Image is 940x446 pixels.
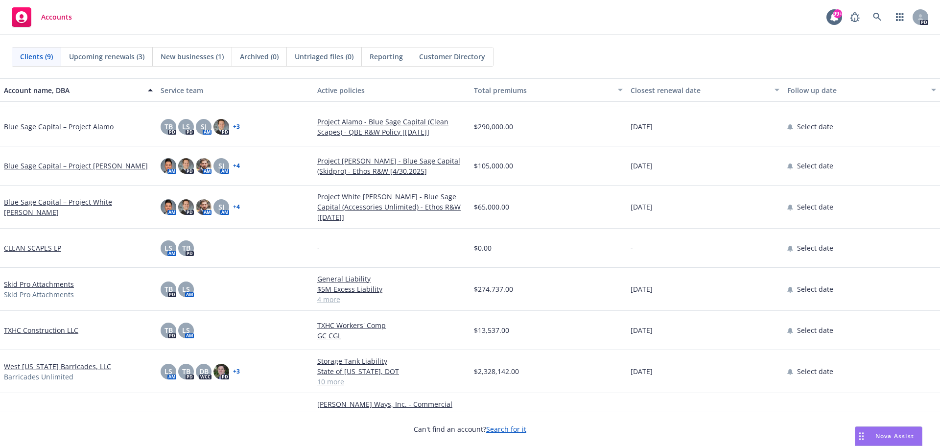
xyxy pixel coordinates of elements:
a: Project Alamo - Blue Sage Capital (Clean Scapes) - QBE R&W Policy [[DATE]] [317,117,466,137]
span: Customer Directory [419,51,485,62]
a: Skid Pro Attachments [4,279,74,289]
a: Report a Bug [845,7,865,27]
span: Nova Assist [875,432,914,440]
a: GC CGL [317,330,466,341]
span: [DATE] [631,121,653,132]
span: New businesses (1) [161,51,224,62]
a: TXHC Workers' Comp [317,320,466,330]
a: 4 more [317,294,466,305]
span: TB [182,366,190,376]
span: $65,000.00 [474,202,509,212]
a: State of [US_STATE], DOT [317,366,466,376]
a: Project [PERSON_NAME] - Blue Sage Capital (Skidpro) - Ethos R&W [4/30.2025] [317,156,466,176]
a: Switch app [890,7,910,27]
span: [DATE] [631,284,653,294]
a: TXHC Construction LLC [4,325,78,335]
span: [DATE] [631,202,653,212]
div: Active policies [317,85,466,95]
a: Storage Tank Liability [317,356,466,366]
img: photo [178,158,194,174]
span: Select date [797,161,833,171]
img: photo [213,364,229,379]
a: General Liability [317,274,466,284]
span: LS [182,284,190,294]
span: - [317,243,320,253]
span: Reporting [370,51,403,62]
div: Closest renewal date [631,85,769,95]
span: [DATE] [631,325,653,335]
a: Accounts [8,3,76,31]
a: $5M Excess Liability [317,284,466,294]
span: Untriaged files (0) [295,51,353,62]
a: [PERSON_NAME] Ways, Inc. - Commercial Flood [317,399,466,420]
span: Clients (9) [20,51,53,62]
a: + 4 [233,163,240,169]
div: Drag to move [855,427,868,446]
span: - [631,243,633,253]
span: $274,737.00 [474,284,513,294]
span: Select date [797,202,833,212]
div: 99+ [833,9,842,18]
span: TB [164,284,173,294]
span: TB [164,121,173,132]
button: Total premiums [470,78,627,102]
span: Accounts [41,13,72,21]
img: photo [213,119,229,135]
span: LS [164,366,172,376]
a: 10 more [317,376,466,387]
div: Account name, DBA [4,85,142,95]
a: + 4 [233,204,240,210]
button: Service team [157,78,313,102]
img: photo [178,199,194,215]
span: Select date [797,284,833,294]
div: Total premiums [474,85,612,95]
img: photo [196,158,211,174]
span: Upcoming renewals (3) [69,51,144,62]
span: LS [164,243,172,253]
span: SJ [218,202,224,212]
span: SJ [201,121,207,132]
span: [DATE] [631,161,653,171]
a: Search for it [486,424,526,434]
span: [DATE] [631,366,653,376]
span: Select date [797,366,833,376]
a: Search [868,7,887,27]
div: Service team [161,85,309,95]
button: Follow up date [783,78,940,102]
a: West [US_STATE] Barricades, LLC [4,361,111,372]
span: LS [182,325,190,335]
button: Closest renewal date [627,78,783,102]
span: TB [164,325,173,335]
img: photo [196,199,211,215]
span: Archived (0) [240,51,279,62]
span: Select date [797,243,833,253]
span: LS [182,121,190,132]
img: photo [161,158,176,174]
a: Blue Sage Capital – Project [PERSON_NAME] [4,161,148,171]
span: TB [182,243,190,253]
span: $0.00 [474,243,492,253]
a: Blue Sage Capital – Project Alamo [4,121,114,132]
img: photo [161,199,176,215]
button: Active policies [313,78,470,102]
span: Barricades Unlimited [4,372,73,382]
a: Project White [PERSON_NAME] - Blue Sage Capital (Accessories Unlimited) - Ethos R&W [[DATE]] [317,191,466,222]
span: $290,000.00 [474,121,513,132]
a: + 3 [233,124,240,130]
div: Follow up date [787,85,925,95]
span: Skid Pro Attachments [4,289,74,300]
a: + 3 [233,369,240,375]
span: $2,328,142.00 [474,366,519,376]
button: Nova Assist [855,426,922,446]
a: CLEAN SCAPES LP [4,243,61,253]
a: Blue Sage Capital – Project White [PERSON_NAME] [4,197,153,217]
span: Select date [797,325,833,335]
span: SJ [218,161,224,171]
span: $105,000.00 [474,161,513,171]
